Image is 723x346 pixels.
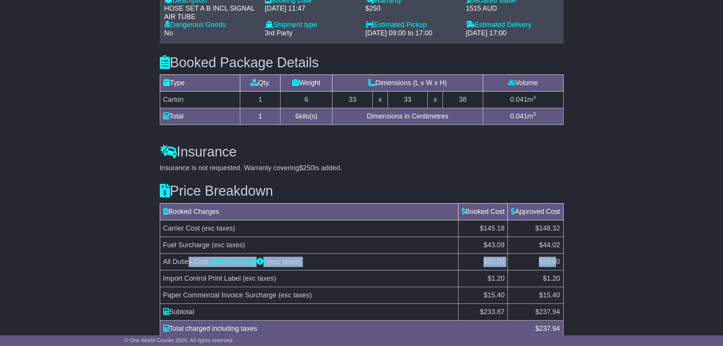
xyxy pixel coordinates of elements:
[531,324,564,334] div: $
[543,275,560,282] span: $1.20
[164,5,257,21] div: HOSE SET A B INCL SIGNAL AIR TUBE
[539,241,560,249] span: $44.02
[280,92,332,108] td: 6
[280,75,332,92] td: Weight
[212,241,245,249] span: (exc taxes)
[160,304,458,321] td: Subtotal
[332,75,483,92] td: Dimensions (L x W x H)
[365,29,458,38] div: [DATE] 09:00 to 17:00
[240,108,280,125] td: 1
[484,291,504,299] span: $15.40
[163,275,241,282] span: Import Control Print Label
[164,21,257,29] div: Dangerous Goods
[373,92,387,108] td: x
[164,29,173,37] span: No
[458,204,508,220] td: Booked Cost
[240,75,280,92] td: Qty.
[163,258,208,265] span: All Duties Cost
[332,108,483,125] td: Dimensions in Centimetres
[508,304,563,321] td: $
[387,92,428,108] td: 33
[240,92,280,108] td: 1
[332,92,373,108] td: 33
[458,304,508,321] td: $
[365,21,458,29] div: Estimated Pickup
[243,275,276,282] span: (exc taxes)
[533,111,536,117] sup: 3
[539,258,560,265] span: $29.00
[428,92,443,108] td: x
[160,75,240,92] td: Type
[210,258,266,265] a: (admin fee only)
[443,92,483,108] td: 38
[508,204,563,220] td: Approved Cost
[160,144,564,160] h3: Insurance
[466,5,559,13] div: 1515 AUD
[160,183,564,199] h3: Price Breakdown
[535,224,560,232] span: $148.32
[483,92,563,108] td: m
[160,108,240,125] td: Total
[539,291,560,299] span: $15.40
[160,164,564,172] div: Insurance is not requested. Warranty covering is added.
[280,108,332,125] td: kilo(s)
[484,258,504,265] span: $29.00
[365,5,458,13] div: $250
[483,108,563,125] td: m
[466,29,559,38] div: [DATE] 17:00
[480,224,504,232] span: $145.18
[160,92,240,108] td: Carton
[510,112,527,120] span: 0.041
[539,325,560,332] span: 237.94
[163,241,210,249] span: Fuel Surcharge
[510,96,527,103] span: 0.041
[265,21,358,29] div: Shipment type
[533,95,536,100] sup: 3
[487,275,504,282] span: $1.20
[265,29,293,37] span: 3rd Party
[279,291,312,299] span: (exc taxes)
[124,337,234,343] span: © One World Courier 2025. All rights reserved.
[160,204,458,220] td: Booked Charges
[484,241,504,249] span: $43.09
[299,164,314,172] span: $250
[268,258,301,265] span: (exc taxes)
[484,308,504,316] span: 233.87
[265,5,358,13] div: [DATE] 11:47
[163,224,200,232] span: Carrier Cost
[466,21,559,29] div: Estimated Delivery
[159,324,532,334] div: Total charged including taxes
[163,291,277,299] span: Paper Commercial Invoice Surcharge
[539,308,560,316] span: 237.94
[160,55,564,70] h3: Booked Package Details
[483,75,563,92] td: Volume
[202,224,235,232] span: (exc taxes)
[295,112,299,120] span: 6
